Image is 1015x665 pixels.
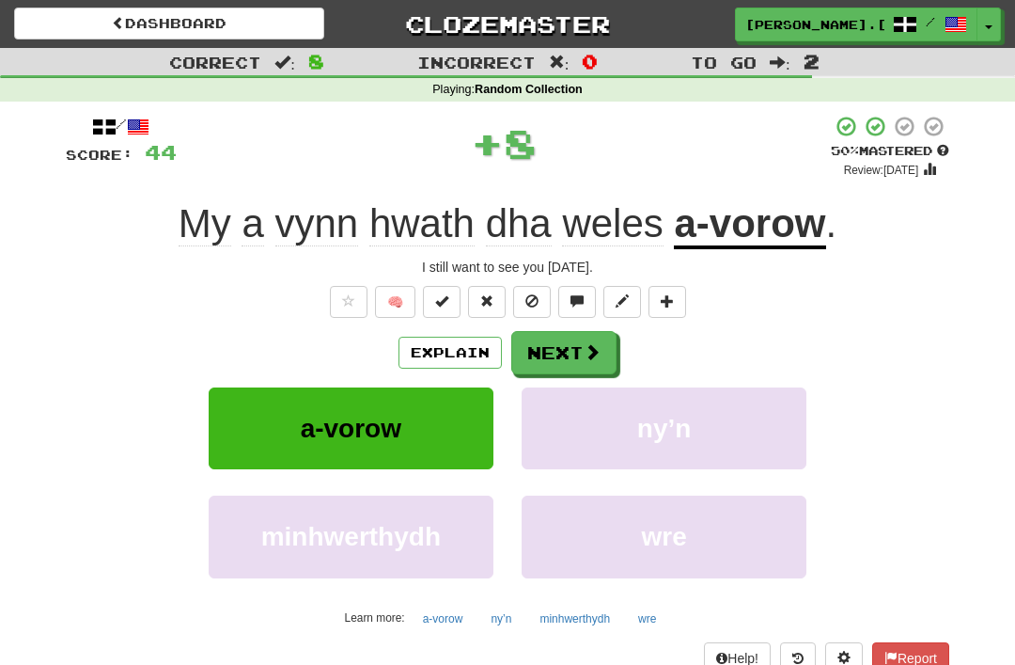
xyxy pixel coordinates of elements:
button: a-vorow [209,388,493,469]
button: minhwerthydh [529,605,620,633]
strong: Random Collection [475,83,583,96]
span: 8 [504,119,537,166]
button: ny’n [522,388,806,469]
button: Set this sentence to 100% Mastered (alt+m) [423,286,461,318]
div: / [66,115,177,138]
a: [PERSON_NAME].[PERSON_NAME] / [735,8,977,41]
a: Clozemaster [352,8,663,40]
span: : [549,55,570,71]
span: hwath [369,201,475,246]
span: Score: [66,147,133,163]
span: : [274,55,295,71]
span: 0 [582,50,598,72]
span: [PERSON_NAME].[PERSON_NAME] [745,16,884,33]
button: Favorite sentence (alt+f) [330,286,367,318]
span: 8 [308,50,324,72]
span: dha [486,201,552,246]
button: Explain [398,337,502,369]
button: minhwerthydh [209,496,493,578]
button: ny’n [480,605,522,633]
span: minhwerthydh [261,522,441,551]
span: + [471,115,504,171]
span: 50 % [831,143,859,158]
span: 44 [145,140,177,164]
small: Review: [DATE] [844,164,919,177]
button: a-vorow [413,605,474,633]
span: To go [691,53,757,71]
div: Mastered [831,143,949,160]
span: My [179,201,231,246]
button: Reset to 0% Mastered (alt+r) [468,286,506,318]
span: weles [562,201,663,246]
span: Correct [169,53,261,71]
button: Discuss sentence (alt+u) [558,286,596,318]
span: wre [642,522,687,551]
div: I still want to see you [DATE]. [66,258,949,277]
a: Dashboard [14,8,324,40]
button: Add to collection (alt+a) [648,286,686,318]
span: a-vorow [301,414,401,443]
u: a-vorow [674,201,825,249]
span: : [770,55,790,71]
button: Edit sentence (alt+d) [603,286,641,318]
span: a [242,201,263,246]
span: Incorrect [417,53,536,71]
button: Ignore sentence (alt+i) [513,286,551,318]
button: wre [522,496,806,578]
small: Learn more: [345,611,405,625]
span: 2 [804,50,820,72]
button: Next [511,331,617,374]
span: . [826,201,837,245]
span: ny’n [637,414,692,443]
span: vynn [275,201,359,246]
span: / [926,15,935,28]
button: wre [628,605,666,633]
button: 🧠 [375,286,415,318]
